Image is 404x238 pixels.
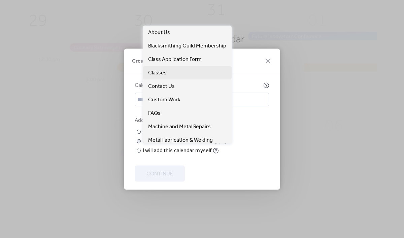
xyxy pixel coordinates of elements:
span: Class Application Form [148,56,202,64]
span: FAQs [148,109,161,117]
span: Machine and Metal Repairs [148,123,211,131]
span: Metal Fabrication & Welding [148,136,213,144]
span: Create your calendar [132,57,182,65]
span: Blacksmithing Guild Membership [148,42,226,50]
span: About Us [148,29,170,37]
span: Classes [148,69,167,77]
div: Calendar name [135,81,262,89]
span: Contact Us [148,82,175,91]
div: I will add this calendar myself [143,146,211,155]
div: Add calendar to your site [135,116,268,124]
span: Custom Work [148,96,180,104]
